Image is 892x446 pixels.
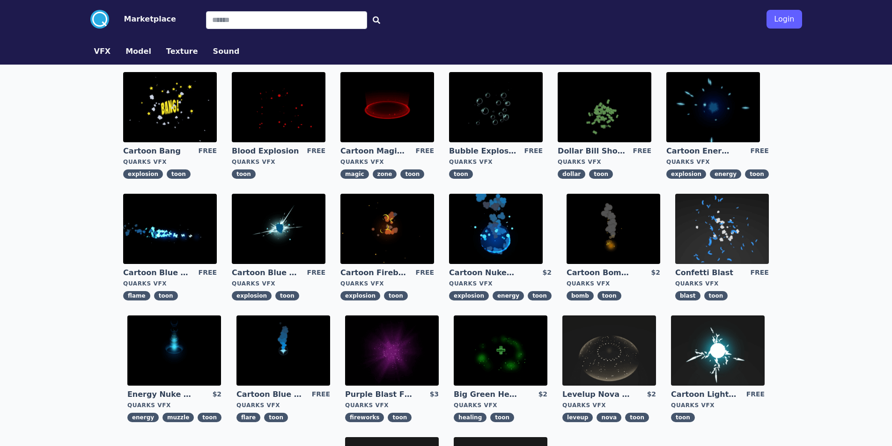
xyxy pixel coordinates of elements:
div: FREE [524,146,543,156]
a: Cartoon Blue Flamethrower [123,268,191,278]
span: explosion [232,291,272,300]
span: flare [236,413,260,422]
a: Energy Nuke Muzzle Flash [127,389,195,400]
span: dollar [558,169,585,179]
span: explosion [123,169,163,179]
a: Cartoon Fireball Explosion [340,268,408,278]
img: imgAlt [671,315,765,386]
div: FREE [199,268,217,278]
a: Blood Explosion [232,146,299,156]
span: nova [597,413,621,422]
div: FREE [307,146,325,156]
div: $2 [213,389,221,400]
div: Quarks VFX [236,402,330,409]
span: toon [490,413,514,422]
img: imgAlt [454,315,547,386]
div: Quarks VFX [449,158,543,166]
div: FREE [633,146,651,156]
a: Login [767,6,802,32]
img: imgAlt [127,315,221,386]
img: imgAlt [558,72,651,142]
span: toon [232,169,256,179]
div: FREE [416,268,434,278]
button: Sound [213,46,240,57]
div: Quarks VFX [232,280,325,287]
div: Quarks VFX [558,158,651,166]
a: Levelup Nova Effect [562,389,630,400]
span: bomb [567,291,594,300]
a: Confetti Blast [675,268,743,278]
div: Quarks VFX [675,280,769,287]
div: Quarks VFX [449,280,552,287]
span: explosion [666,169,706,179]
span: explosion [340,291,380,300]
a: Dollar Bill Shower [558,146,625,156]
div: FREE [750,146,768,156]
a: Cartoon Energy Explosion [666,146,734,156]
span: toon [704,291,728,300]
img: imgAlt [232,194,325,264]
span: leveup [562,413,593,422]
div: FREE [416,146,434,156]
div: $3 [430,389,439,400]
div: Quarks VFX [567,280,660,287]
span: toon [745,169,769,179]
div: $2 [651,268,660,278]
div: FREE [307,268,325,278]
span: toon [154,291,178,300]
span: zone [373,169,397,179]
a: Cartoon Nuke Energy Explosion [449,268,516,278]
input: Search [206,11,367,29]
a: Texture [159,46,206,57]
div: FREE [312,389,330,400]
div: Quarks VFX [127,402,221,409]
div: Quarks VFX [232,158,325,166]
img: imgAlt [232,72,325,142]
span: toon [528,291,552,300]
img: imgAlt [675,194,769,264]
div: $2 [538,389,547,400]
button: VFX [94,46,111,57]
span: toon [671,413,695,422]
img: imgAlt [345,315,439,386]
span: energy [710,169,741,179]
span: toon [388,413,412,422]
div: $2 [542,268,551,278]
img: imgAlt [340,194,434,264]
span: energy [493,291,524,300]
span: muzzle [162,413,194,422]
span: toon [400,169,424,179]
img: imgAlt [562,315,656,386]
span: toon [275,291,299,300]
div: Quarks VFX [340,158,434,166]
img: imgAlt [666,72,760,142]
a: Model [118,46,159,57]
a: Cartoon Bang [123,146,191,156]
img: imgAlt [449,72,543,142]
div: Quarks VFX [340,280,434,287]
span: explosion [449,291,489,300]
a: Cartoon Blue Flare [236,389,304,400]
div: FREE [199,146,217,156]
div: Quarks VFX [562,402,656,409]
img: imgAlt [123,194,217,264]
img: imgAlt [123,72,217,142]
a: Big Green Healing Effect [454,389,521,400]
button: Marketplace [124,14,176,25]
span: flame [123,291,150,300]
img: imgAlt [340,72,434,142]
a: VFX [87,46,118,57]
img: imgAlt [236,315,330,386]
span: magic [340,169,369,179]
div: FREE [750,268,768,278]
button: Texture [166,46,198,57]
a: Sound [206,46,247,57]
a: Cartoon Blue Gas Explosion [232,268,299,278]
a: Bubble Explosion [449,146,516,156]
a: Cartoon Bomb Fuse [567,268,634,278]
div: Quarks VFX [454,402,547,409]
div: Quarks VFX [345,402,439,409]
a: Cartoon Magic Zone [340,146,408,156]
a: Purple Blast Fireworks [345,389,413,400]
span: toon [384,291,408,300]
